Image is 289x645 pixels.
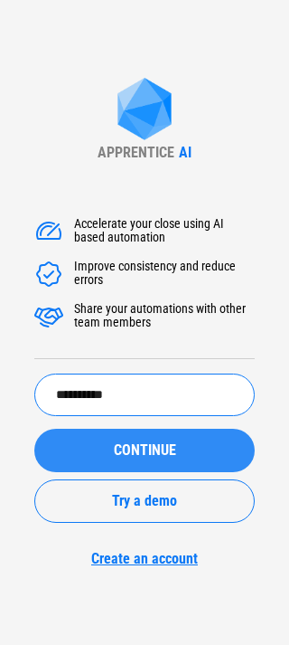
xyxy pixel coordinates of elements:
[74,302,255,331] div: Share your automations with other team members
[108,78,181,144] img: Apprentice AI
[179,144,191,161] div: AI
[34,429,255,472] button: CONTINUE
[114,443,176,458] span: CONTINUE
[34,260,63,289] img: Accelerate
[34,302,63,331] img: Accelerate
[98,144,174,161] div: APPRENTICE
[34,479,255,523] button: Try a demo
[74,217,255,246] div: Accelerate your close using AI based automation
[34,217,63,246] img: Accelerate
[112,494,177,508] span: Try a demo
[74,260,255,289] div: Improve consistency and reduce errors
[34,550,255,567] a: Create an account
